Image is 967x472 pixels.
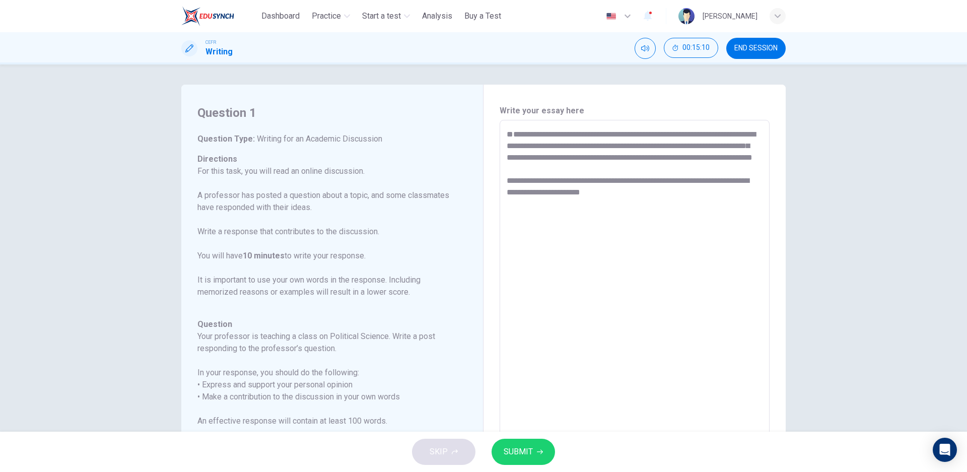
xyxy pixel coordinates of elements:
button: END SESSION [726,38,786,59]
span: Practice [312,10,341,22]
h6: Directions [197,153,455,310]
img: ELTC logo [181,6,234,26]
h6: Question Type : [197,133,455,145]
a: ELTC logo [181,6,257,26]
img: Profile picture [678,8,695,24]
p: For this task, you will read an online discussion. A professor has posted a question about a topi... [197,165,455,298]
span: Start a test [362,10,401,22]
button: Practice [308,7,354,25]
span: 00:15:10 [682,44,710,52]
b: 10 minutes [243,251,285,260]
img: en [605,13,617,20]
span: CEFR [205,39,216,46]
div: Open Intercom Messenger [933,438,957,462]
span: END SESSION [734,44,778,52]
span: Analysis [422,10,452,22]
span: Writing for an Academic Discussion [255,134,382,144]
h6: Your professor is teaching a class on Political Science. Write a post responding to the professor... [197,330,455,355]
h6: An effective response will contain at least 100 words. [197,415,455,427]
h6: In your response, you should do the following: • Express and support your personal opinion • Make... [197,367,455,403]
button: SUBMIT [492,439,555,465]
span: Dashboard [261,10,300,22]
h4: Question 1 [197,105,455,121]
button: Dashboard [257,7,304,25]
span: Buy a Test [464,10,501,22]
div: [PERSON_NAME] [703,10,757,22]
span: SUBMIT [504,445,533,459]
h1: Writing [205,46,233,58]
div: Hide [664,38,718,59]
div: Mute [635,38,656,59]
button: 00:15:10 [664,38,718,58]
button: Start a test [358,7,414,25]
button: Analysis [418,7,456,25]
button: Buy a Test [460,7,505,25]
h6: Write your essay here [500,105,770,117]
h6: Question [197,318,455,330]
